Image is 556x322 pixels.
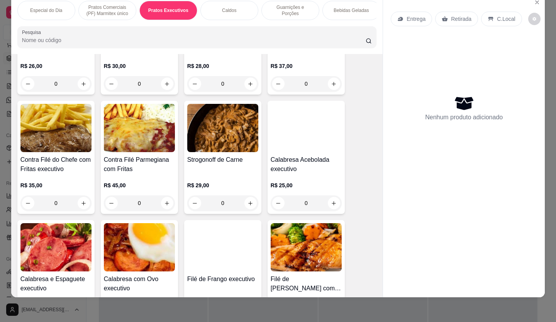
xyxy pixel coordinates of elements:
[222,7,236,14] p: Caldos
[334,7,369,14] p: Bebidas Geladas
[271,104,342,152] img: product-image
[104,155,175,174] h4: Contra Filé Parmegiana com Fritas
[528,13,541,25] button: decrease-product-quantity
[187,223,258,271] img: product-image
[20,223,92,271] img: product-image
[104,223,175,271] img: product-image
[104,275,175,293] h4: Calabresa com Ovo executivo
[187,104,258,152] img: product-image
[20,104,92,152] img: product-image
[20,62,92,70] p: R$ 26,00
[407,15,425,23] p: Entrega
[104,62,175,70] p: R$ 30,00
[20,275,92,293] h4: Calabresa e Espaguete executivo
[268,4,313,17] p: Guarnições e Porções
[271,223,342,271] img: product-image
[187,155,258,164] h4: Strogonoff de Carne
[271,155,342,174] h4: Calabresa Acebolada executivo
[104,104,175,152] img: product-image
[85,4,130,17] p: Pratos Comerciais (PF) Marmitex único
[187,275,258,284] h4: Filé de Frango executivo
[425,113,503,122] p: Nenhum produto adicionado
[271,275,342,293] h4: Filé de [PERSON_NAME] com legumes executivo
[22,36,366,44] input: Pesquisa
[30,7,62,14] p: Especial do Dia
[187,62,258,70] p: R$ 28,00
[20,155,92,174] h4: Contra Filé do Chefe com Fritas executivo
[271,62,342,70] p: R$ 37,00
[104,181,175,189] p: R$ 45,00
[451,15,471,23] p: Retirada
[187,181,258,189] p: R$ 29,00
[148,7,188,14] p: Pratos Executivos
[271,181,342,189] p: R$ 25,00
[20,181,92,189] p: R$ 35,00
[497,15,515,23] p: C.Local
[22,29,44,36] label: Pesquisa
